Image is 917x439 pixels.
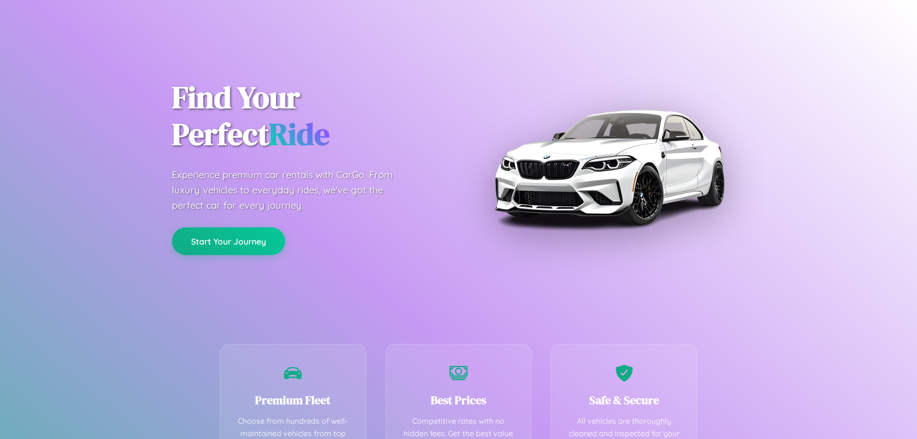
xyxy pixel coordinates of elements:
[172,167,411,213] p: Experience premium car rentals with CarGo. From luxury vehicles to everyday rides, we've got the ...
[235,392,352,408] h3: Premium Fleet
[565,392,682,408] h3: Safe & Secure
[269,113,330,155] span: Ride
[490,48,728,287] img: Premium BMW car rental vehicle
[172,79,444,153] h1: Find Your Perfect
[400,392,517,408] h3: Best Prices
[172,227,285,255] button: Start Your Journey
